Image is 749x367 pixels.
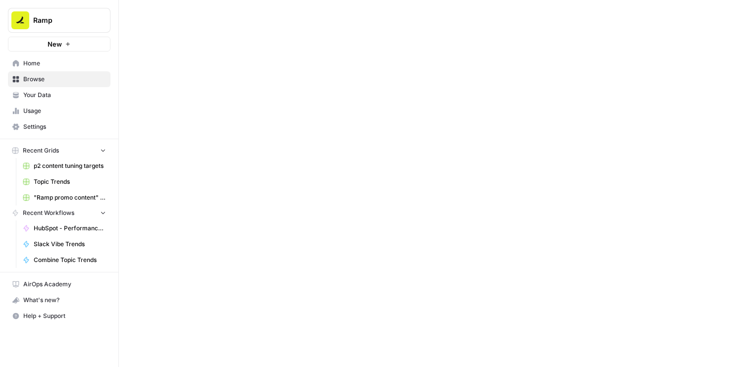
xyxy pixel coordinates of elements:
a: Topic Trends [18,174,110,190]
a: Usage [8,103,110,119]
a: Settings [8,119,110,135]
a: HubSpot - Performance Tiering [18,220,110,236]
span: Home [23,59,106,68]
span: New [48,39,62,49]
button: Help + Support [8,308,110,324]
span: Your Data [23,91,106,100]
span: Browse [23,75,106,84]
span: "Ramp promo content" generator -> Publish Sanity updates [34,193,106,202]
a: Slack Vibe Trends [18,236,110,252]
a: Browse [8,71,110,87]
span: AirOps Academy [23,280,106,289]
span: Recent Grids [23,146,59,155]
span: Usage [23,106,106,115]
a: AirOps Academy [8,276,110,292]
span: Settings [23,122,106,131]
a: Your Data [8,87,110,103]
a: Home [8,55,110,71]
img: Ramp Logo [11,11,29,29]
button: What's new? [8,292,110,308]
button: Recent Grids [8,143,110,158]
a: p2 content tuning targets [18,158,110,174]
span: p2 content tuning targets [34,161,106,170]
button: Workspace: Ramp [8,8,110,33]
span: Ramp [33,15,93,25]
span: HubSpot - Performance Tiering [34,224,106,233]
span: Help + Support [23,312,106,320]
span: Recent Workflows [23,209,74,217]
button: Recent Workflows [8,206,110,220]
a: "Ramp promo content" generator -> Publish Sanity updates [18,190,110,206]
span: Topic Trends [34,177,106,186]
span: Combine Topic Trends [34,256,106,264]
div: What's new? [8,293,110,308]
button: New [8,37,110,52]
a: Combine Topic Trends [18,252,110,268]
span: Slack Vibe Trends [34,240,106,249]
